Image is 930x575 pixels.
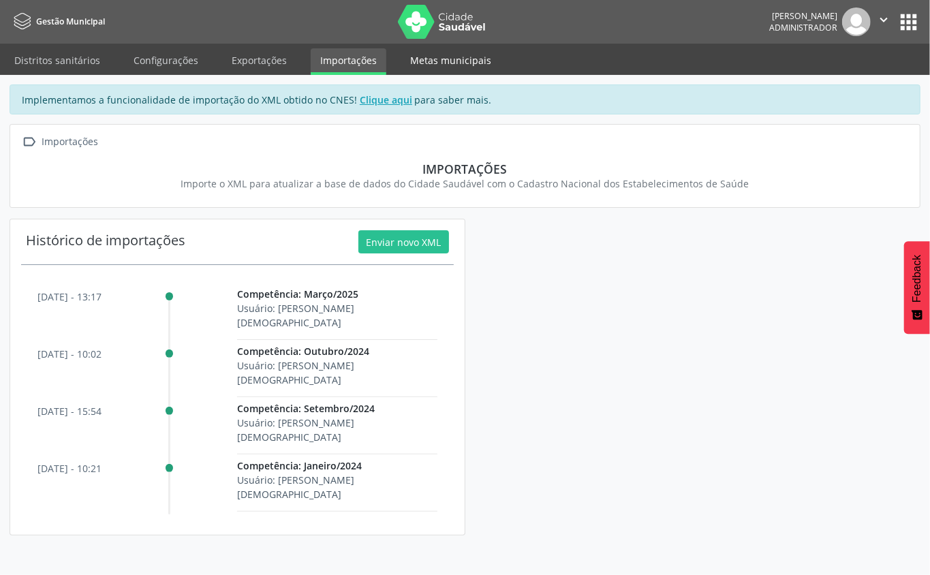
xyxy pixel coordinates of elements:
[40,132,101,152] div: Importações
[124,48,208,72] a: Configurações
[876,12,891,27] i: 
[842,7,871,36] img: img
[311,48,386,75] a: Importações
[237,473,354,501] span: Usuário: [PERSON_NAME][DEMOGRAPHIC_DATA]
[37,461,102,476] p: [DATE] - 10:21
[911,255,923,302] span: Feedback
[37,404,102,418] p: [DATE] - 15:54
[20,132,101,152] a:  Importações
[897,10,920,34] button: apps
[29,176,901,191] div: Importe o XML para atualizar a base de dados do Cidade Saudável com o Cadastro Nacional dos Estab...
[237,302,354,329] span: Usuário: [PERSON_NAME][DEMOGRAPHIC_DATA]
[237,344,437,358] p: Competência: Outubro/2024
[20,132,40,152] i: 
[26,230,185,253] div: Histórico de importações
[769,22,837,33] span: Administrador
[871,7,897,36] button: 
[36,16,105,27] span: Gestão Municipal
[237,416,354,444] span: Usuário: [PERSON_NAME][DEMOGRAPHIC_DATA]
[401,48,501,72] a: Metas municipais
[769,10,837,22] div: [PERSON_NAME]
[237,459,437,473] p: Competência: Janeiro/2024
[237,287,437,301] p: Competência: Março/2025
[10,10,105,33] a: Gestão Municipal
[237,359,354,386] span: Usuário: [PERSON_NAME][DEMOGRAPHIC_DATA]
[37,290,102,304] p: [DATE] - 13:17
[37,347,102,361] p: [DATE] - 10:02
[358,230,449,253] button: Enviar novo XML
[5,48,110,72] a: Distritos sanitários
[29,161,901,176] div: Importações
[360,93,412,106] u: Clique aqui
[358,93,415,107] a: Clique aqui
[222,48,296,72] a: Exportações
[904,241,930,334] button: Feedback - Mostrar pesquisa
[237,401,437,416] p: Competência: Setembro/2024
[10,84,920,114] div: Implementamos a funcionalidade de importação do XML obtido no CNES! para saber mais.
